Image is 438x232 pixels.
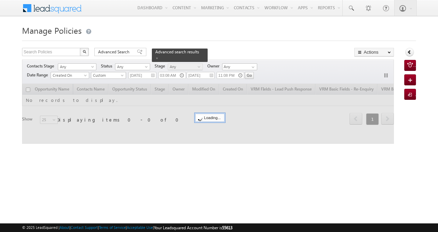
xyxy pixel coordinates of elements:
span: Your Leadsquared Account Number is [154,225,232,230]
span: Advanced search results [155,49,199,54]
span: Any [58,64,94,70]
span: Contacts Stage [27,63,57,69]
a: About [60,225,70,230]
span: Custom [91,72,124,78]
span: Any [115,64,148,70]
span: Stage [155,63,168,69]
span: Date Range [27,72,51,78]
span: Status [101,63,115,69]
button: Actions [354,48,394,56]
span: Any [168,64,201,70]
a: Acceptable Use [127,225,153,230]
div: Loading... [195,114,225,122]
img: Search [83,50,86,53]
input: Type to Search [222,63,257,70]
a: Created On [51,72,89,79]
span: Manage Policies [22,25,82,36]
a: Show All Items [248,64,257,71]
a: Any [115,63,150,70]
a: Any [168,63,203,70]
span: 55613 [222,225,232,230]
a: Custom [91,72,126,79]
a: Terms of Service [99,225,126,230]
span: Advanced Search [98,49,132,55]
span: Created On [51,72,87,78]
a: Contact Support [71,225,98,230]
input: Go [245,72,254,79]
a: Any [58,63,96,70]
span: Owner [207,63,222,69]
span: © 2025 LeadSquared | | | | | [22,224,232,231]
